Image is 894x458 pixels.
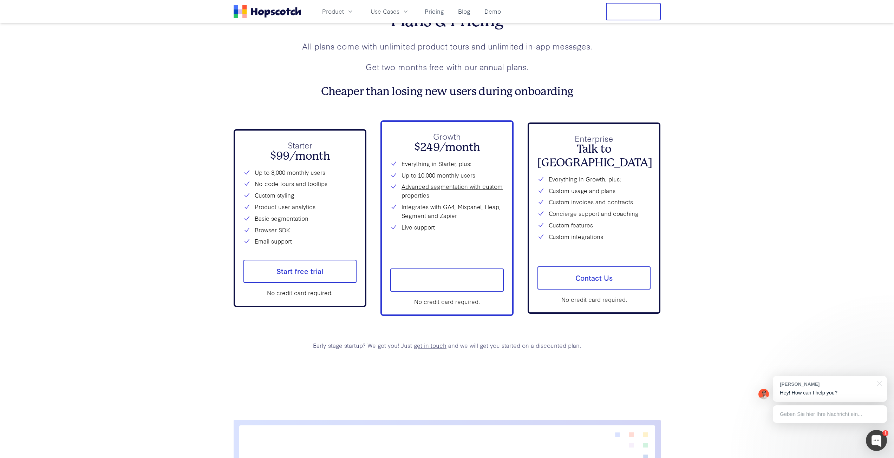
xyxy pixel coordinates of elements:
[414,341,446,349] a: get in touch
[537,142,651,170] h2: Talk to [GEOGRAPHIC_DATA]
[390,159,504,168] li: Everything in Starter, plus:
[422,6,447,17] a: Pricing
[882,430,888,436] div: 1
[390,141,504,154] h2: $249/month
[243,179,357,188] li: No-code tours and tooltips
[243,260,357,283] a: Start free trial
[537,198,651,206] li: Custom invoices and contracts
[780,381,873,387] div: [PERSON_NAME]
[537,266,651,290] a: Contact Us
[606,3,661,20] button: Free Trial
[234,61,661,73] p: Get two months free with our annual plans.
[537,232,651,241] li: Custom integrations
[243,168,357,177] li: Up to 3,000 monthly users
[243,237,357,246] li: Email support
[390,297,504,306] div: No credit card required.
[371,7,399,16] span: Use Cases
[537,209,651,218] li: Concierge support and coaching
[537,221,651,230] li: Custom features
[482,6,504,17] a: Demo
[537,186,651,195] li: Custom usage and plans
[234,5,301,18] a: Home
[537,132,651,145] p: Enterprise
[402,182,504,200] a: Advanced segmentation with custom properties
[773,405,887,423] div: Geben Sie hier Ihre Nachricht ein...
[234,341,661,350] p: Early-stage startup? We got you! Just and we will get you started on a discounted plan.
[366,6,413,17] button: Use Cases
[537,295,651,304] div: No credit card required.
[390,223,504,232] li: Live support
[322,7,344,16] span: Product
[243,203,357,211] li: Product user analytics
[243,214,357,223] li: Basic segmentation
[390,268,504,292] a: Start free trial
[455,6,473,17] a: Blog
[390,171,504,180] li: Up to 10,000 monthly users
[255,226,290,234] a: Browser SDK
[390,203,504,220] li: Integrates with GA4, Mixpanel, Heap, Segment and Zapier
[243,191,357,200] li: Custom styling
[243,139,357,151] p: Starter
[390,130,504,142] p: Growth
[243,150,357,163] h2: $99/month
[234,85,661,98] h3: Cheaper than losing new users during onboarding
[243,288,357,297] div: No credit card required.
[758,389,769,399] img: Mark Spera
[234,40,661,52] p: All plans come with unlimited product tours and unlimited in-app messages.
[537,175,651,184] li: Everything in Growth, plus:
[780,389,880,397] p: Hey! How can I help you?
[318,6,358,17] button: Product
